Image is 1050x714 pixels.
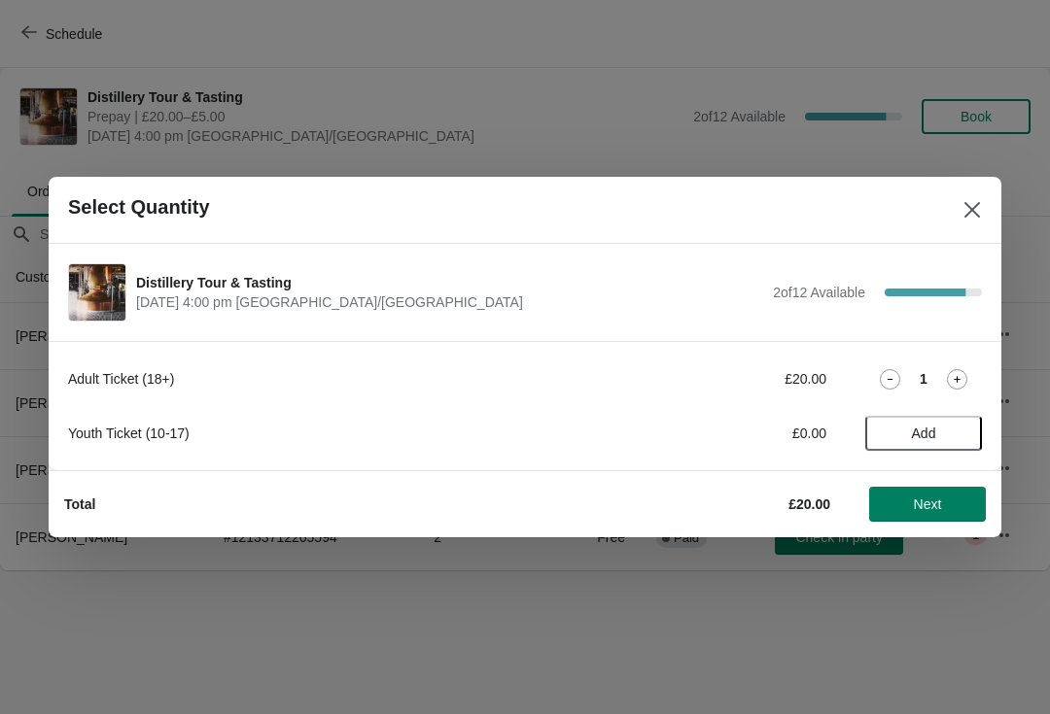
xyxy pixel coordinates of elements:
[773,285,865,300] span: 2 of 12 Available
[914,496,942,512] span: Next
[912,425,936,441] span: Add
[68,196,210,219] h2: Select Quantity
[64,496,95,512] strong: Total
[647,369,826,389] div: £20.00
[69,264,125,321] img: Distillery Tour & Tasting | | October 18 | 4:00 pm Europe/London
[865,416,982,451] button: Add
[68,369,608,389] div: Adult Ticket (18+)
[788,496,830,512] strong: £20.00
[68,424,608,443] div: Youth Ticket (10-17)
[920,369,927,389] strong: 1
[955,192,990,227] button: Close
[647,424,826,443] div: £0.00
[136,273,763,292] span: Distillery Tour & Tasting
[869,487,986,522] button: Next
[136,292,763,312] span: [DATE] 4:00 pm [GEOGRAPHIC_DATA]/[GEOGRAPHIC_DATA]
